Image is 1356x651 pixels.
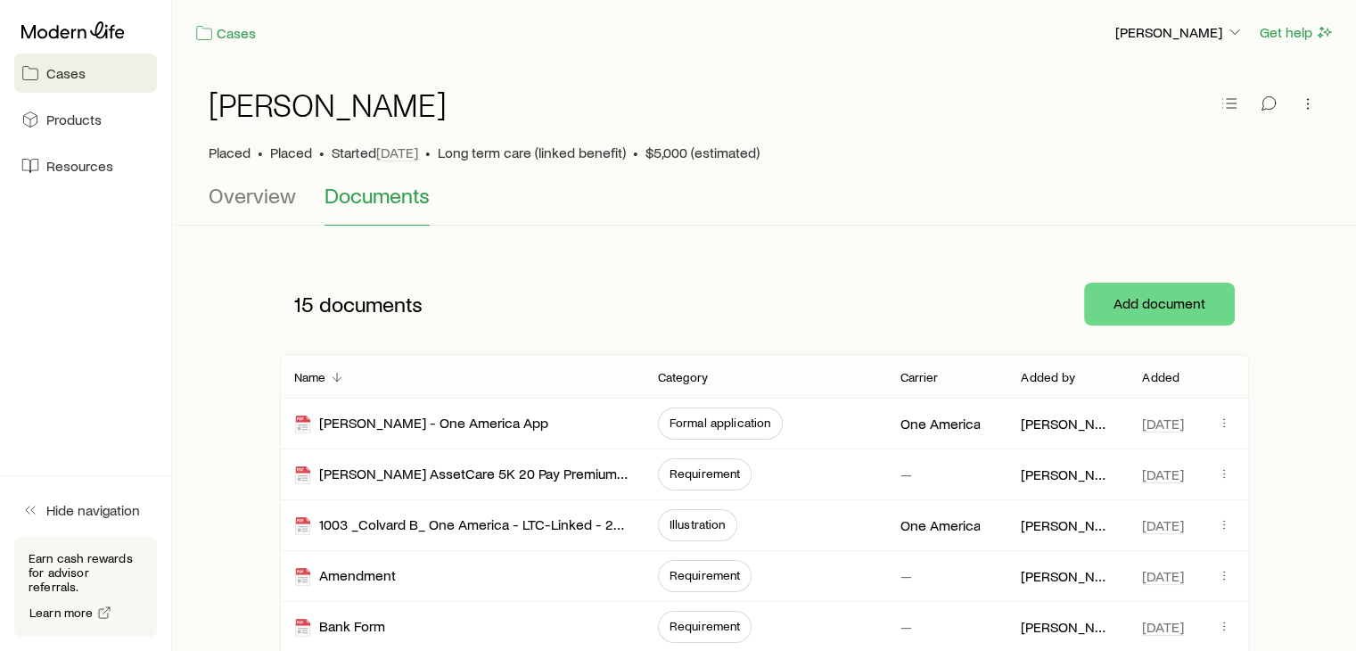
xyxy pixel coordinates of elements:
button: Hide navigation [14,490,157,530]
p: Category [658,370,708,384]
div: Earn cash rewards for advisor referrals.Learn more [14,537,157,637]
div: 1003 _Colvard B_ One America - LTC-Linked - 20pay [294,515,629,536]
p: [PERSON_NAME] [1021,415,1114,433]
span: Illustration [670,517,726,532]
span: Formal application [670,416,771,430]
span: [DATE] [1142,567,1184,585]
p: Added by [1021,370,1074,384]
p: [PERSON_NAME] [1115,23,1244,41]
span: [DATE] [1142,618,1184,636]
span: Long term care (linked benefit) [438,144,626,161]
span: [DATE] [1142,466,1184,483]
p: — [900,466,911,483]
span: 15 [294,292,314,317]
p: [PERSON_NAME] [1021,618,1114,636]
button: [PERSON_NAME] [1114,22,1245,44]
span: • [258,144,263,161]
p: Carrier [900,370,938,384]
a: Cases [194,23,257,44]
p: [PERSON_NAME] [1021,466,1114,483]
p: Earn cash rewards for advisor referrals. [29,551,143,594]
span: Requirement [670,466,741,481]
p: [PERSON_NAME] [1021,567,1114,585]
a: Products [14,100,157,139]
div: Case details tabs [209,183,1320,226]
div: [PERSON_NAME] AssetCare 5K 20 Pay Premium DB [294,465,629,485]
span: Requirement [670,568,741,582]
p: One America [900,516,980,534]
span: Overview [209,183,296,208]
p: [PERSON_NAME] [1021,516,1114,534]
a: Resources [14,146,157,185]
span: Hide navigation [46,501,140,519]
span: documents [319,292,423,317]
p: Name [294,370,326,384]
span: Documents [325,183,430,208]
div: Amendment [294,566,396,587]
span: Requirement [670,619,741,633]
button: Get help [1259,22,1335,43]
span: [DATE] [376,144,418,161]
p: One America [900,415,980,433]
span: • [319,144,325,161]
p: Started [332,144,418,161]
p: Added [1142,370,1179,384]
p: — [900,567,911,585]
span: • [425,144,431,161]
div: [PERSON_NAME] - One America App [294,414,548,434]
span: • [633,144,638,161]
span: Placed [270,144,312,161]
span: Learn more [29,606,94,619]
span: Products [46,111,102,128]
div: Bank Form [294,617,385,638]
span: Resources [46,157,113,175]
h1: [PERSON_NAME] [209,87,447,122]
span: [DATE] [1142,516,1184,534]
a: Cases [14,54,157,93]
p: Placed [209,144,251,161]
p: — [900,618,911,636]
span: [DATE] [1142,415,1184,433]
button: Add document [1084,283,1235,325]
span: Cases [46,64,86,82]
span: $5,000 (estimated) [645,144,760,161]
